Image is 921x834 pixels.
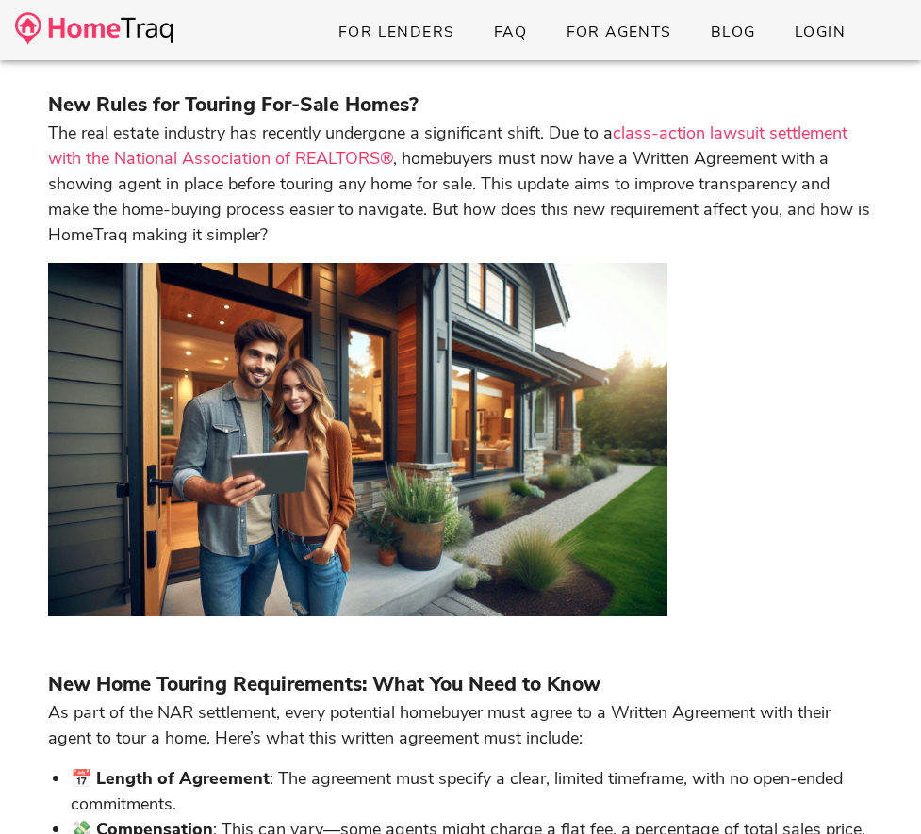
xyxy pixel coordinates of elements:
[710,22,756,42] span: Blog
[779,15,861,49] a: Login
[71,766,874,817] li: : The agreement must specify a clear, limited timeframe, with no open-ended commitments.
[48,263,874,700] h3: New Home Touring Requirements: What You Need to Know
[48,122,847,170] a: class-action lawsuit settlement with the National Association of REALTORS®
[550,15,686,49] a: For Agents
[48,263,667,616] img: Home-Tour2.jpg
[322,15,470,49] a: For Lenders
[493,22,528,42] span: FAQ
[337,22,455,42] span: For Lenders
[794,22,846,42] span: Login
[48,90,874,121] h3: New Rules for Touring For-Sale Homes?
[695,15,771,49] a: Blog
[48,121,874,248] p: The real estate industry has recently undergone a significant shift. Due to a , homebuyers must n...
[48,700,874,751] p: As part of the NAR settlement, every potential homebuyer must agree to a Written Agreement with t...
[565,22,671,42] span: For Agents
[15,12,173,45] img: desktop-logo.34a1112.png
[478,15,543,49] a: FAQ
[71,767,270,790] strong: 📅 Length of Agreement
